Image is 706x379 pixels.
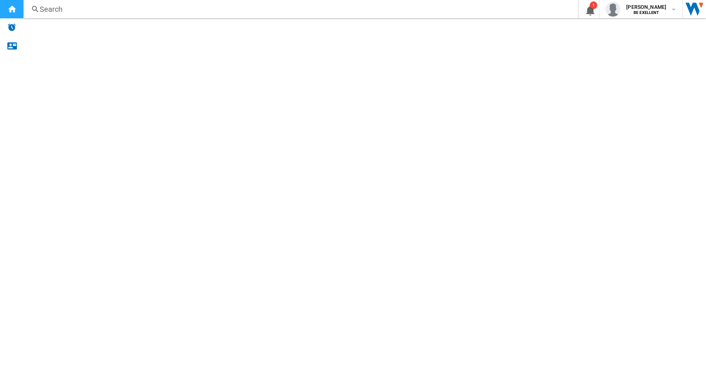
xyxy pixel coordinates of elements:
img: alerts-logo.svg [7,23,16,32]
span: [PERSON_NAME] [626,3,666,11]
b: BE EXELLENT [634,10,659,15]
div: Search [40,4,559,14]
div: 1 [590,1,597,9]
img: profile.jpg [606,2,620,17]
